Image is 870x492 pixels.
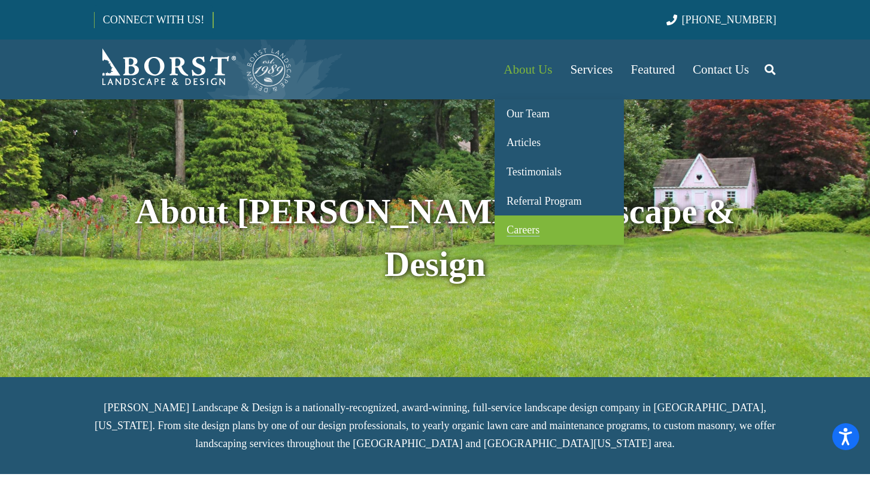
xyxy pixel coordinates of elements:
[507,166,562,178] span: Testimonials
[495,187,624,216] a: Referral Program
[507,195,581,207] span: Referral Program
[622,40,684,99] a: Featured
[495,157,624,187] a: Testimonials
[561,40,622,99] a: Services
[495,129,624,158] a: Articles
[631,62,675,77] span: Featured
[682,14,777,26] span: [PHONE_NUMBER]
[94,399,777,452] p: [PERSON_NAME] Landscape & Design is a nationally-recognized, award-winning, full-service landscap...
[135,192,735,284] strong: About [PERSON_NAME] Landscape & Design
[684,40,758,99] a: Contact Us
[95,5,213,34] a: CONNECT WITH US!
[495,99,624,129] a: Our Team
[693,62,749,77] span: Contact Us
[758,54,782,84] a: Search
[507,136,541,148] span: Articles
[570,62,613,77] span: Services
[507,108,550,120] span: Our Team
[504,62,552,77] span: About Us
[666,14,776,26] a: [PHONE_NUMBER]
[94,45,293,93] a: Borst-Logo
[495,40,561,99] a: About Us
[507,224,539,236] span: Careers
[495,215,624,245] a: Careers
